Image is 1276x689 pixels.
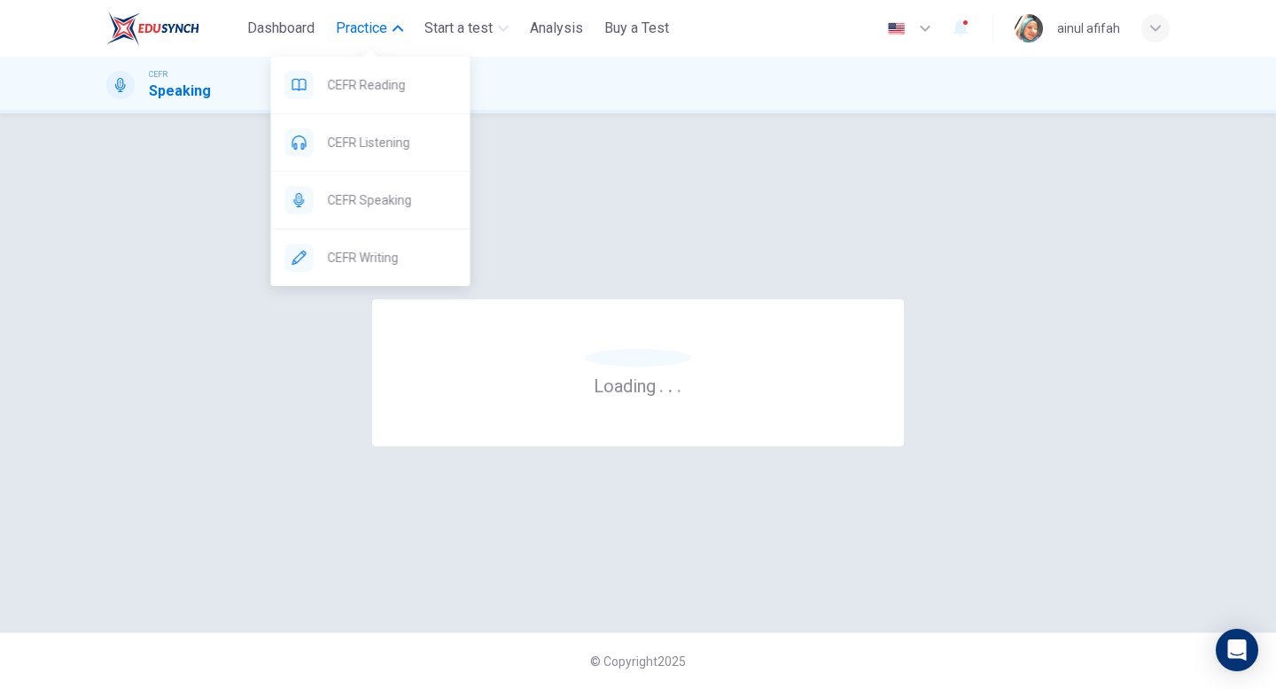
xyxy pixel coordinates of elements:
[240,12,322,44] button: Dashboard
[1216,629,1258,671] div: Open Intercom Messenger
[885,22,907,35] img: en
[271,114,471,171] div: CEFR Listening
[247,18,315,39] span: Dashboard
[597,12,676,44] button: Buy a Test
[106,11,199,46] img: ELTC logo
[523,12,590,44] button: Analysis
[530,18,583,39] span: Analysis
[271,57,471,113] div: CEFR Reading
[106,11,240,46] a: ELTC logo
[336,18,387,39] span: Practice
[149,81,211,102] h1: Speaking
[328,74,456,96] span: CEFR Reading
[658,369,665,399] h6: .
[424,18,493,39] span: Start a test
[271,172,471,228] div: CEFR Speaking
[594,374,682,397] h6: Loading
[667,369,673,399] h6: .
[328,247,456,268] span: CEFR Writing
[1015,14,1043,43] img: Profile picture
[329,12,410,44] button: Practice
[271,229,471,286] div: CEFR Writing
[417,12,516,44] button: Start a test
[590,654,686,669] span: © Copyright 2025
[1057,18,1120,39] div: ainul afifah
[676,369,682,399] h6: .
[149,68,167,81] span: CEFR
[328,190,456,211] span: CEFR Speaking
[604,18,669,39] span: Buy a Test
[328,132,456,153] span: CEFR Listening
